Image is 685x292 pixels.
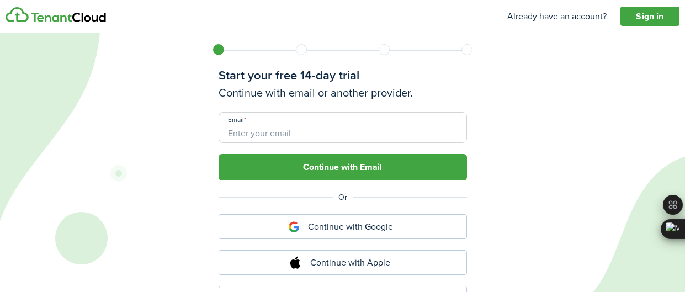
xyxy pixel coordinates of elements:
[219,84,467,101] h3: Continue with email or another provider.
[620,7,679,26] a: Sign in
[507,10,607,23] p: Already have an account?
[6,7,106,23] img: Logo
[219,66,359,84] auth-signup-title: Start your free 14-day trial
[219,154,467,180] button: Continue with Email
[219,214,467,239] button: Continue with Google
[333,186,353,209] span: Or
[219,112,467,143] input: Enter your email
[288,221,300,232] img: icon-google
[219,250,467,275] button: Continue with Apple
